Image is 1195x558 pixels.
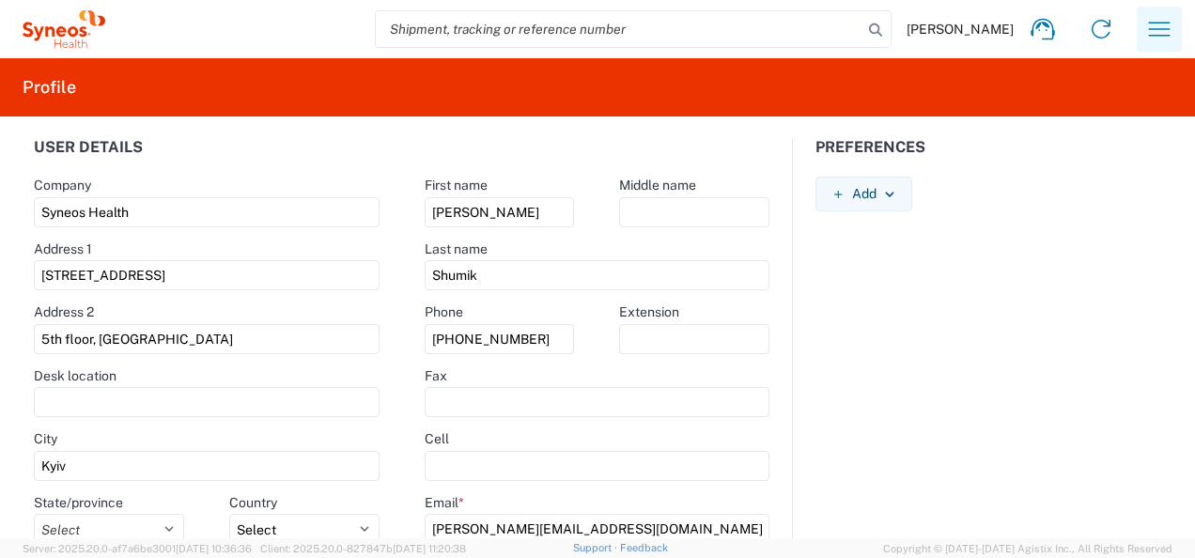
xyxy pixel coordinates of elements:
label: Extension [619,303,679,320]
span: Client: 2025.20.0-827847b [260,543,466,554]
label: Cell [425,430,449,447]
span: Copyright © [DATE]-[DATE] Agistix Inc., All Rights Reserved [883,540,1172,557]
label: City [34,430,57,447]
label: Fax [425,367,447,384]
label: Address 2 [34,303,94,320]
label: Email [425,494,464,511]
span: Server: 2025.20.0-af7a6be3001 [23,543,252,554]
label: First name [425,177,488,194]
label: Phone [425,303,463,320]
span: [DATE] 11:20:38 [393,543,466,554]
label: Middle name [619,177,696,194]
h2: Profile [23,76,76,99]
label: Desk location [34,367,116,384]
label: Last name [425,240,488,257]
button: Add [815,177,911,211]
label: Company [34,177,91,194]
a: Support [573,542,620,553]
input: Shipment, tracking or reference number [376,11,862,47]
label: Address 1 [34,240,92,257]
a: Feedback [620,542,668,553]
div: User details [11,139,402,177]
span: [DATE] 10:36:36 [176,543,252,554]
div: Preferences [793,139,1184,177]
label: State/province [34,494,123,511]
span: [PERSON_NAME] [907,21,1014,38]
label: Country [229,494,277,511]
